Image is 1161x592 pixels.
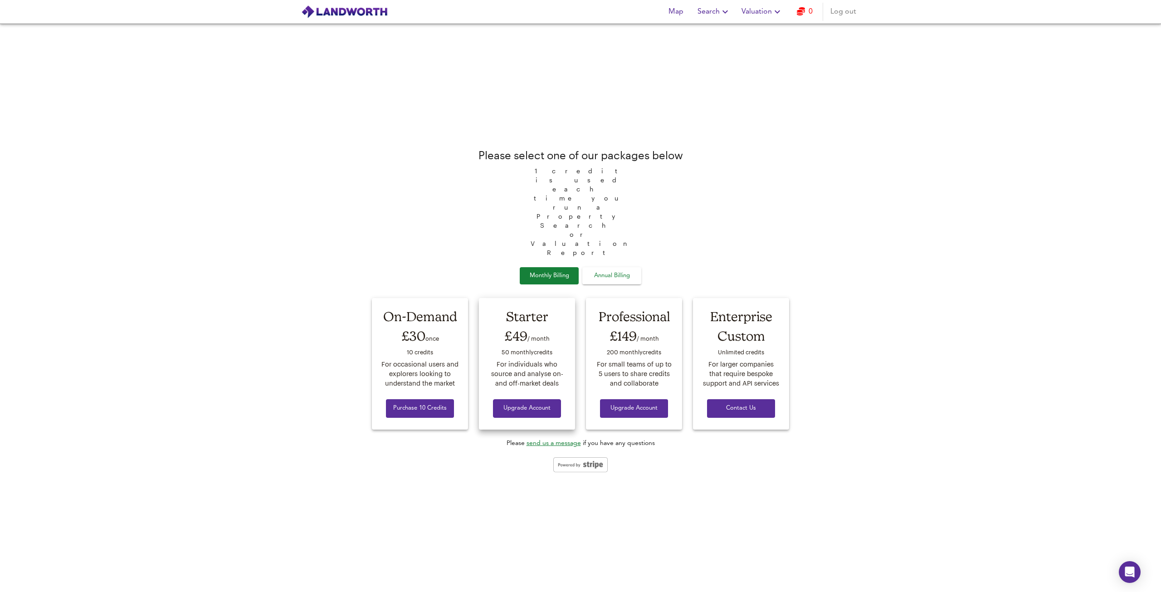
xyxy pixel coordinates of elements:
span: Valuation [741,5,783,18]
div: Enterprise [702,307,781,326]
div: Starter [488,307,566,326]
span: / month [527,335,550,342]
span: Upgrade Account [500,403,554,414]
button: Valuation [738,3,786,21]
button: Upgrade Account [493,399,561,418]
span: 1 credit is used each time you run a Property Search or Valuation Report [526,163,635,257]
span: / month [637,335,659,342]
div: Please if you have any questions [507,439,655,448]
a: 0 [797,5,813,18]
button: Annual Billing [582,267,641,285]
span: Map [665,5,687,18]
span: Annual Billing [589,271,634,281]
div: For occasional users and explorers looking to understand the market [380,360,459,388]
span: Purchase 10 Credits [393,403,447,414]
button: Log out [827,3,860,21]
button: Upgrade Account [600,399,668,418]
div: 200 monthly credit s [595,346,673,360]
button: Contact Us [707,399,775,418]
span: Log out [830,5,856,18]
div: For individuals who source and analyse on- and off-market deals [488,360,566,388]
img: stripe-logo [553,457,608,473]
a: send us a message [527,440,581,446]
div: 50 monthly credit s [488,346,566,360]
div: On-Demand [380,307,459,326]
div: For larger companies that require bespoke support and API services [702,360,781,388]
span: Contact Us [714,403,768,414]
div: Custom [702,326,781,346]
div: 10 credit s [380,346,459,360]
div: For small teams of up to 5 users to share credits and collaborate [595,360,673,388]
span: Upgrade Account [607,403,661,414]
div: Please select one of our packages below [478,147,683,163]
img: logo [301,5,388,19]
button: Search [694,3,734,21]
span: once [425,335,439,342]
div: £49 [488,326,566,346]
span: Search [698,5,731,18]
div: Open Intercom Messenger [1119,561,1141,583]
div: Professional [595,307,673,326]
button: 0 [790,3,819,21]
div: Unlimited credit s [702,346,781,360]
button: Purchase 10 Credits [386,399,454,418]
button: Map [661,3,690,21]
div: £30 [380,326,459,346]
div: £149 [595,326,673,346]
